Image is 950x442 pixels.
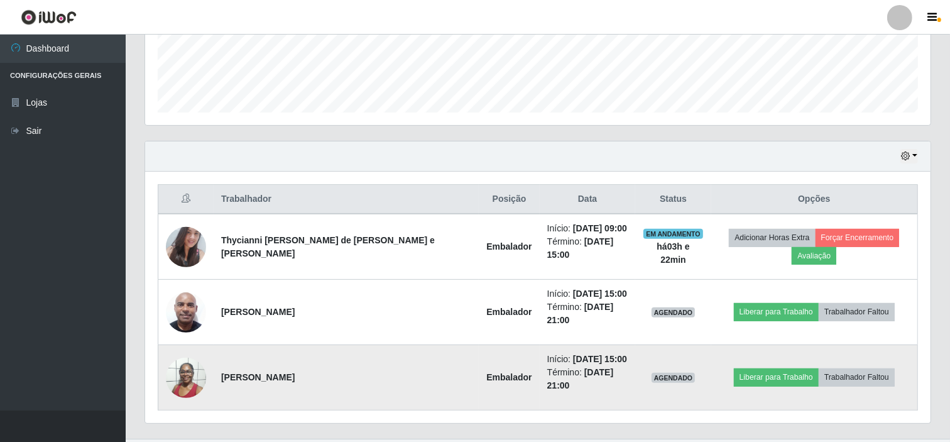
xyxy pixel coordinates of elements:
button: Avaliação [792,247,836,265]
button: Liberar para Trabalho [734,368,819,386]
button: Adicionar Horas Extra [729,229,815,246]
time: [DATE] 15:00 [573,354,627,364]
span: EM ANDAMENTO [643,229,703,239]
th: Data [540,185,636,214]
th: Status [635,185,711,214]
strong: [PERSON_NAME] [221,372,295,382]
span: AGENDADO [652,307,696,318]
th: Trabalhador [214,185,479,214]
li: Término: [547,366,628,392]
strong: Thycianni [PERSON_NAME] de [PERSON_NAME] e [PERSON_NAME] [221,235,435,258]
li: Início: [547,287,628,301]
span: AGENDADO [652,373,696,383]
strong: Embalador [486,372,532,382]
time: [DATE] 09:00 [573,223,627,233]
img: 1705935792393.jpeg [166,285,206,339]
li: Início: [547,353,628,366]
th: Opções [711,185,918,214]
strong: Embalador [486,307,532,317]
button: Trabalhador Faltou [819,368,895,386]
button: Forçar Encerramento [816,229,900,246]
li: Término: [547,235,628,262]
strong: Embalador [486,241,532,251]
strong: [PERSON_NAME] [221,307,295,317]
img: CoreUI Logo [21,9,77,25]
img: 1751462505054.jpeg [166,219,206,273]
strong: há 03 h e 22 min [657,241,689,265]
img: 1747866789460.jpeg [166,351,206,404]
li: Término: [547,301,628,327]
th: Posição [479,185,539,214]
button: Liberar para Trabalho [734,303,819,321]
button: Trabalhador Faltou [819,303,895,321]
time: [DATE] 15:00 [573,289,627,299]
li: Início: [547,222,628,235]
